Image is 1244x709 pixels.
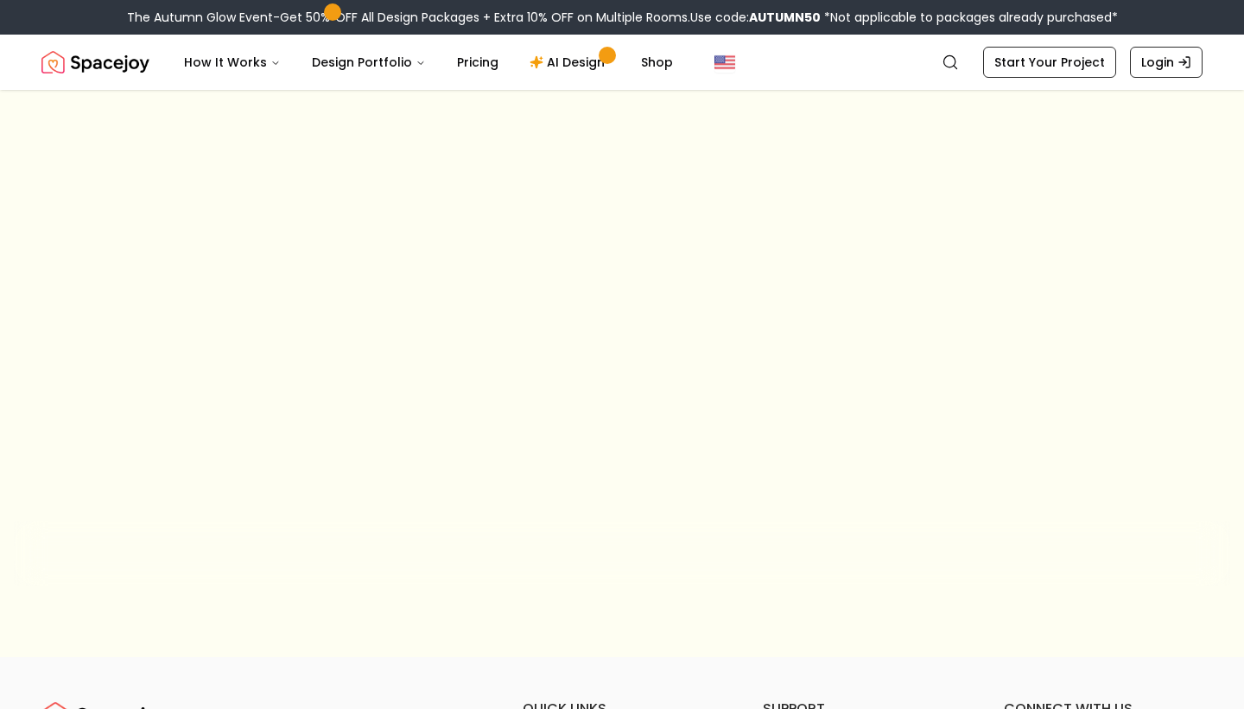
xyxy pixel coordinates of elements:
button: How It Works [170,45,295,80]
a: Spacejoy [41,45,149,80]
a: Login [1130,47,1203,78]
nav: Global [41,35,1203,90]
img: United States [714,52,735,73]
img: Spacejoy Logo [41,45,149,80]
div: The Autumn Glow Event-Get 50% OFF All Design Packages + Extra 10% OFF on Multiple Rooms. [127,9,1118,26]
span: *Not applicable to packages already purchased* [821,9,1118,26]
nav: Main [170,45,687,80]
button: Design Portfolio [298,45,440,80]
a: Shop [627,45,687,80]
span: Use code: [690,9,821,26]
b: AUTUMN50 [749,9,821,26]
a: AI Design [516,45,624,80]
a: Start Your Project [983,47,1116,78]
a: Pricing [443,45,512,80]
